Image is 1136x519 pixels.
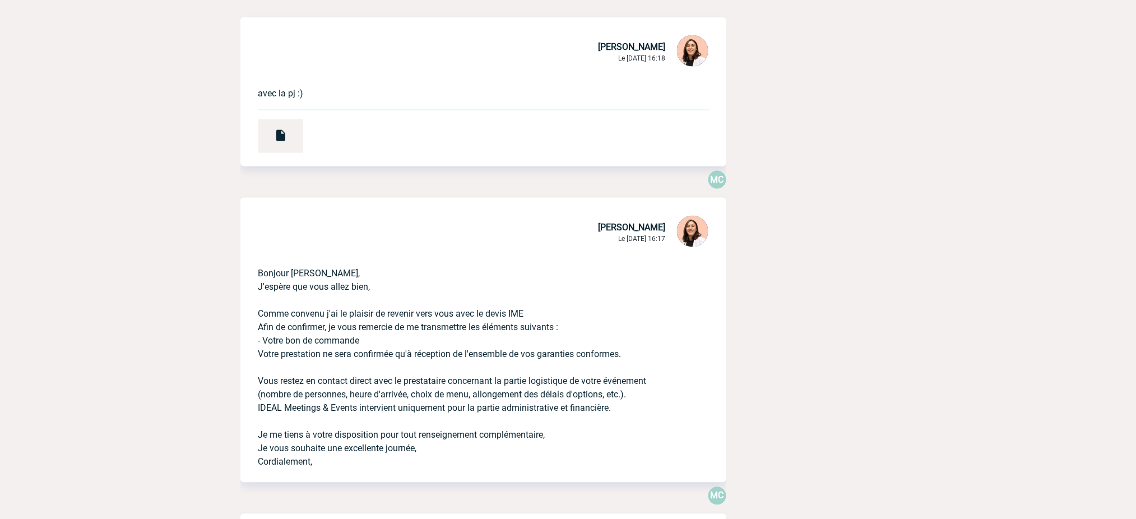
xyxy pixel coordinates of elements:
[708,487,726,505] p: MC
[708,171,726,189] div: Marie-Stéphanie CHEVILLARD 15 Septembre 2025 à 16:20
[599,41,666,52] span: [PERSON_NAME]
[599,222,666,233] span: [PERSON_NAME]
[708,487,726,505] div: Marie-Stéphanie CHEVILLARD 15 Septembre 2025 à 16:20
[258,249,677,469] p: Bonjour [PERSON_NAME], J'espère que vous allez bien, Comme convenu j'ai le plaisir de revenir ver...
[708,171,726,189] p: MC
[619,235,666,243] span: Le [DATE] 16:17
[677,35,708,67] img: 129834-0.png
[258,69,677,100] p: avec la pj :)
[619,54,666,62] span: Le [DATE] 16:18
[677,216,708,247] img: 129834-0.png
[240,126,303,136] a: Devis PRO451517 CNR.pdf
